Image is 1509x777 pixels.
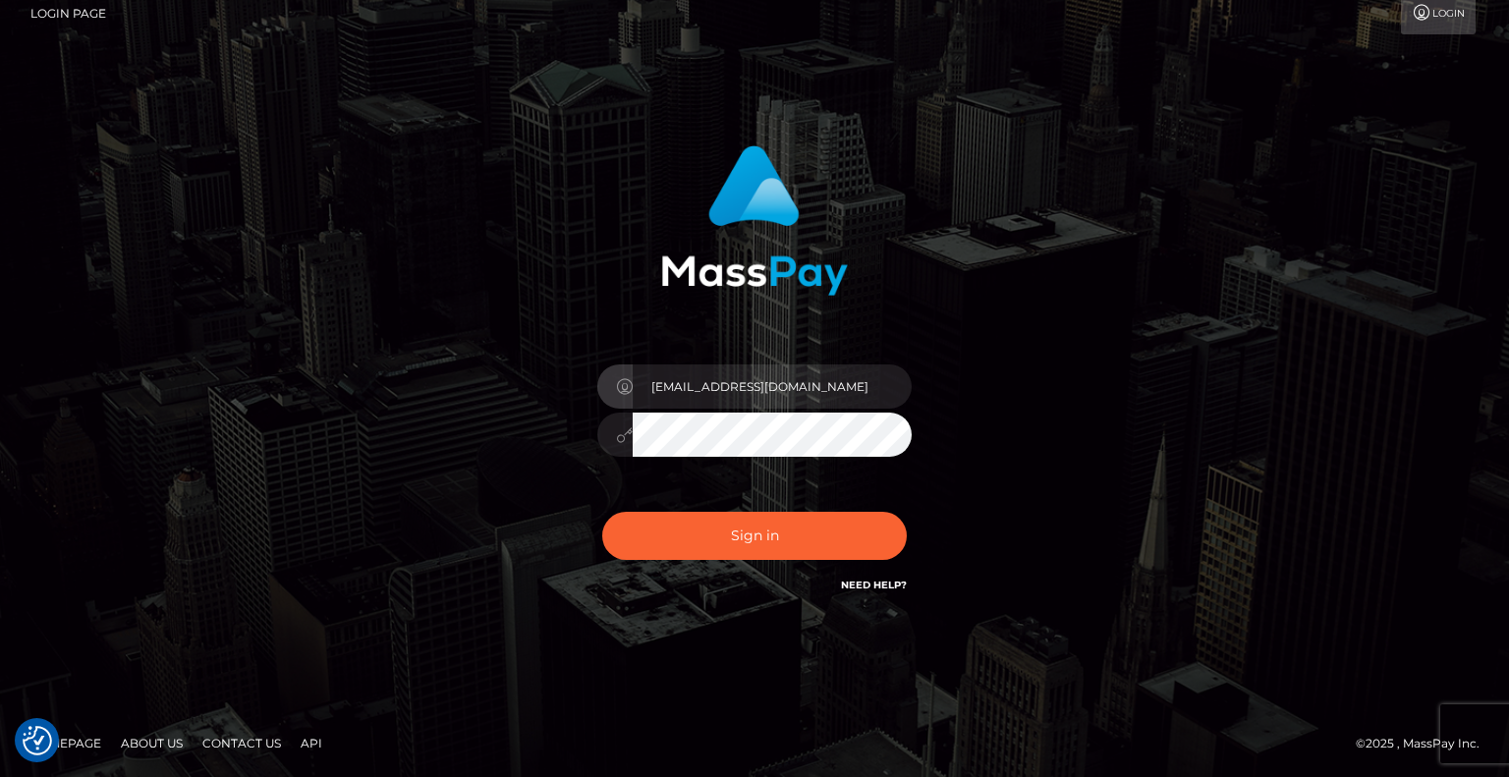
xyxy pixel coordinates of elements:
[23,726,52,755] button: Consent Preferences
[633,364,912,409] input: Username...
[23,726,52,755] img: Revisit consent button
[293,728,330,758] a: API
[113,728,191,758] a: About Us
[22,728,109,758] a: Homepage
[195,728,289,758] a: Contact Us
[841,579,907,591] a: Need Help?
[661,145,848,296] img: MassPay Login
[1356,733,1494,754] div: © 2025 , MassPay Inc.
[602,512,907,560] button: Sign in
